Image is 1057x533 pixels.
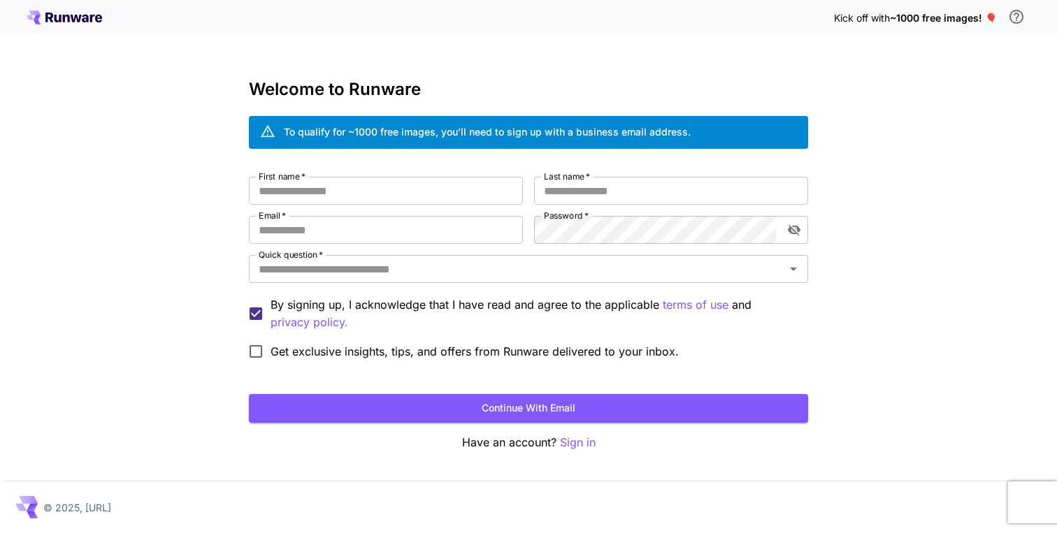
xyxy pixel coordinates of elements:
[284,124,691,139] div: To qualify for ~1000 free images, you’ll need to sign up with a business email address.
[784,259,803,279] button: Open
[249,394,808,423] button: Continue with email
[271,343,679,360] span: Get exclusive insights, tips, and offers from Runware delivered to your inbox.
[782,217,807,242] button: toggle password visibility
[1002,3,1030,31] button: In order to qualify for free credit, you need to sign up with a business email address and click ...
[544,210,589,221] label: Password
[271,314,348,331] button: By signing up, I acknowledge that I have read and agree to the applicable terms of use and
[834,12,890,24] span: Kick off with
[259,249,323,261] label: Quick question
[544,170,590,182] label: Last name
[271,314,348,331] p: privacy policy.
[663,296,728,314] button: By signing up, I acknowledge that I have read and agree to the applicable and privacy policy.
[259,210,286,221] label: Email
[43,500,111,515] p: © 2025, [URL]
[259,170,305,182] label: First name
[271,296,797,331] p: By signing up, I acknowledge that I have read and agree to the applicable and
[663,296,728,314] p: terms of use
[890,12,997,24] span: ~1000 free images! 🎈
[560,434,596,451] button: Sign in
[249,434,808,451] p: Have an account?
[249,80,808,99] h3: Welcome to Runware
